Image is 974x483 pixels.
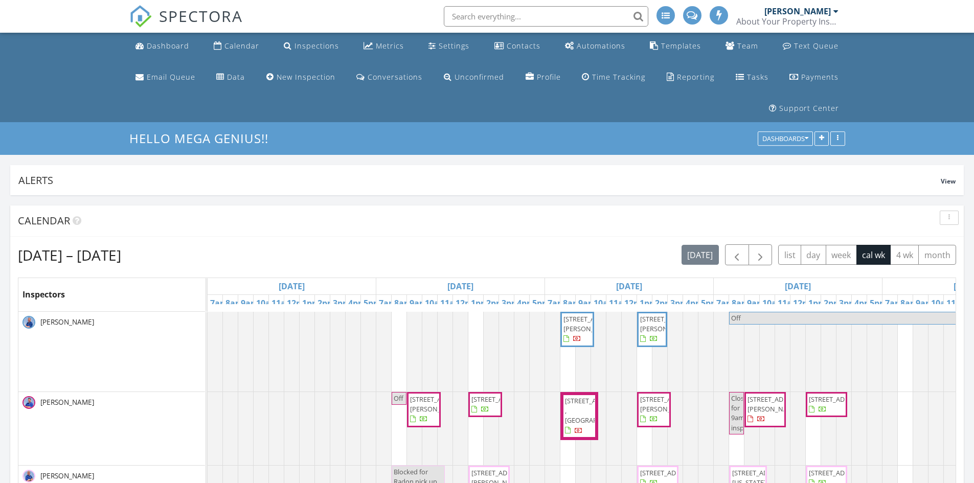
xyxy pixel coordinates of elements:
a: Settings [424,37,473,56]
a: Hello Mega Genius!! [129,130,277,147]
a: 11am [438,295,465,311]
span: [STREET_ADDRESS][PERSON_NAME] [640,314,697,333]
a: 5pm [698,295,721,311]
a: 5pm [867,295,890,311]
a: Unconfirmed [440,68,508,87]
img: jake_blue.png [22,396,35,409]
span: View [941,177,956,186]
div: Profile [537,72,561,82]
button: cal wk [856,245,891,265]
span: Inspectors [22,289,65,300]
div: Contacts [507,41,540,51]
img: The Best Home Inspection Software - Spectora [129,5,152,28]
div: Reporting [677,72,714,82]
button: Next [749,244,773,265]
button: month [918,245,956,265]
a: Metrics [359,37,408,56]
div: New Inspection [277,72,335,82]
span: [STREET_ADDRESS] [809,395,866,404]
div: Text Queue [794,41,839,51]
a: 3pm [836,295,859,311]
span: Off [394,394,403,403]
a: Text Queue [779,37,843,56]
a: 7am [376,295,399,311]
a: 12pm [790,295,818,311]
span: [STREET_ADDRESS][PERSON_NAME] [410,395,467,413]
span: [STREET_ADDRESS][PERSON_NAME] [748,395,805,413]
div: Time Tracking [592,72,645,82]
a: 12pm [453,295,481,311]
div: Settings [439,41,469,51]
a: 9am [576,295,599,311]
a: Go to September 28, 2025 [276,278,307,294]
span: SPECTORA [159,5,243,27]
a: Templates [646,37,705,56]
button: Previous [725,244,749,265]
a: 11am [606,295,634,311]
div: Email Queue [147,72,195,82]
a: 9am [913,295,936,311]
span: [PERSON_NAME] [38,317,96,327]
div: Automations [577,41,625,51]
div: Alerts [18,173,941,187]
div: Calendar [224,41,259,51]
button: [DATE] [682,245,719,265]
a: 8am [392,295,415,311]
a: 2pm [652,295,675,311]
div: Dashboard [147,41,189,51]
a: Team [721,37,762,56]
span: [STREET_ADDRESS] [471,395,529,404]
span: [STREET_ADDRESS] [809,468,866,477]
a: Go to October 1, 2025 [782,278,813,294]
a: Dashboard [131,37,193,56]
a: 2pm [315,295,338,311]
div: Payments [801,72,839,82]
span: [PERSON_NAME] [38,397,96,407]
a: 9am [238,295,261,311]
button: week [826,245,857,265]
a: SPECTORA [129,14,243,35]
a: 12pm [622,295,649,311]
div: Templates [661,41,701,51]
a: Conversations [352,68,426,87]
a: 7am [208,295,231,311]
a: Tasks [732,68,773,87]
span: [STREET_ADDRESS] [640,468,697,477]
a: 2pm [821,295,844,311]
div: Team [737,41,758,51]
a: 7am [714,295,737,311]
a: 8am [223,295,246,311]
a: Payments [785,68,843,87]
a: 4pm [346,295,369,311]
h2: [DATE] – [DATE] [18,245,121,265]
a: 4pm [852,295,875,311]
div: Data [227,72,245,82]
a: 11am [775,295,803,311]
a: 9am [407,295,430,311]
a: 12pm [284,295,312,311]
a: 7am [882,295,905,311]
div: Tasks [747,72,768,82]
a: 3pm [668,295,691,311]
div: Unconfirmed [455,72,504,82]
span: [STREET_ADDRESS] , [GEOGRAPHIC_DATA] [565,396,629,425]
button: day [801,245,826,265]
a: 11am [944,295,971,311]
a: Inspections [280,37,343,56]
a: New Inspection [262,68,339,87]
a: Automations (Advanced) [561,37,629,56]
img: jim_blue_1.png [22,470,35,482]
a: Email Queue [131,68,199,87]
button: 4 wk [890,245,919,265]
a: 10am [254,295,281,311]
a: 4pm [514,295,537,311]
a: Support Center [765,99,843,118]
a: 5pm [530,295,553,311]
a: Company Profile [522,68,565,87]
div: [PERSON_NAME] [764,6,831,16]
span: Off [731,313,741,323]
div: About Your Property Inspection, Inc. [736,16,839,27]
div: Metrics [376,41,404,51]
a: 10am [928,295,956,311]
button: Dashboards [758,132,813,146]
